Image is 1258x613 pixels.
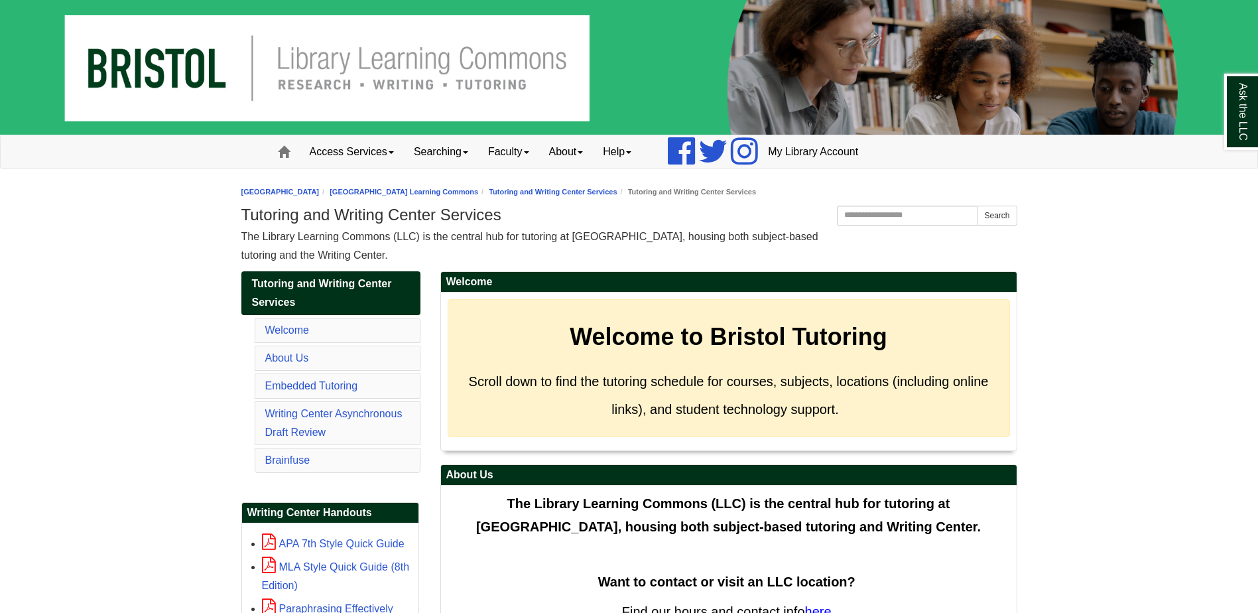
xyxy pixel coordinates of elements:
[570,323,887,350] strong: Welcome to Bristol Tutoring
[758,135,868,169] a: My Library Account
[469,374,989,417] span: Scroll down to find the tutoring schedule for courses, subjects, locations (including online link...
[441,465,1017,486] h2: About Us
[977,206,1017,226] button: Search
[617,186,756,198] li: Tutoring and Writing Center Services
[265,408,403,438] a: Writing Center Asynchronous Draft Review
[252,278,392,308] span: Tutoring and Writing Center Services
[241,231,818,261] span: The Library Learning Commons (LLC) is the central hub for tutoring at [GEOGRAPHIC_DATA], housing ...
[478,135,539,169] a: Faculty
[330,188,478,196] a: [GEOGRAPHIC_DATA] Learning Commons
[441,272,1017,293] h2: Welcome
[242,503,418,523] h2: Writing Center Handouts
[404,135,478,169] a: Searching
[593,135,641,169] a: Help
[241,206,1017,224] h1: Tutoring and Writing Center Services
[539,135,594,169] a: About
[265,380,358,391] a: Embedded Tutoring
[265,454,310,466] a: Brainfuse
[265,324,309,336] a: Welcome
[489,188,617,196] a: Tutoring and Writing Center Services
[300,135,404,169] a: Access Services
[241,271,420,315] a: Tutoring and Writing Center Services
[476,496,981,534] span: The Library Learning Commons (LLC) is the central hub for tutoring at [GEOGRAPHIC_DATA], housing ...
[598,575,855,589] strong: Want to contact or visit an LLC location?
[262,561,410,591] a: MLA Style Quick Guide (8th Edition)
[241,188,320,196] a: [GEOGRAPHIC_DATA]
[241,186,1017,198] nav: breadcrumb
[262,538,405,549] a: APA 7th Style Quick Guide
[265,352,309,364] a: About Us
